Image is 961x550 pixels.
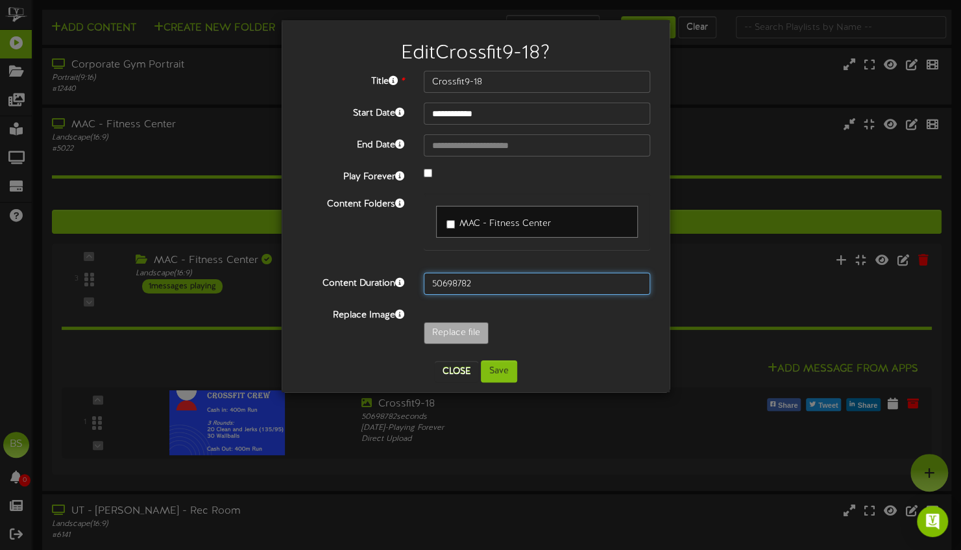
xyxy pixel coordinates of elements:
button: Close [435,361,478,382]
label: Content Folders [291,194,414,211]
span: MAC - Fitness Center [459,219,550,229]
label: Start Date [291,103,414,120]
input: Title [424,71,650,93]
label: Content Duration [291,273,414,290]
input: 15 [424,273,650,295]
h2: Edit Crossfit9-18 ? [301,43,650,64]
label: Title [291,71,414,88]
input: MAC - Fitness Center [446,220,455,229]
div: Open Intercom Messenger [917,506,948,537]
label: Replace Image [291,305,414,322]
button: Save [481,360,517,382]
label: Play Forever [291,166,414,184]
label: End Date [291,134,414,152]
